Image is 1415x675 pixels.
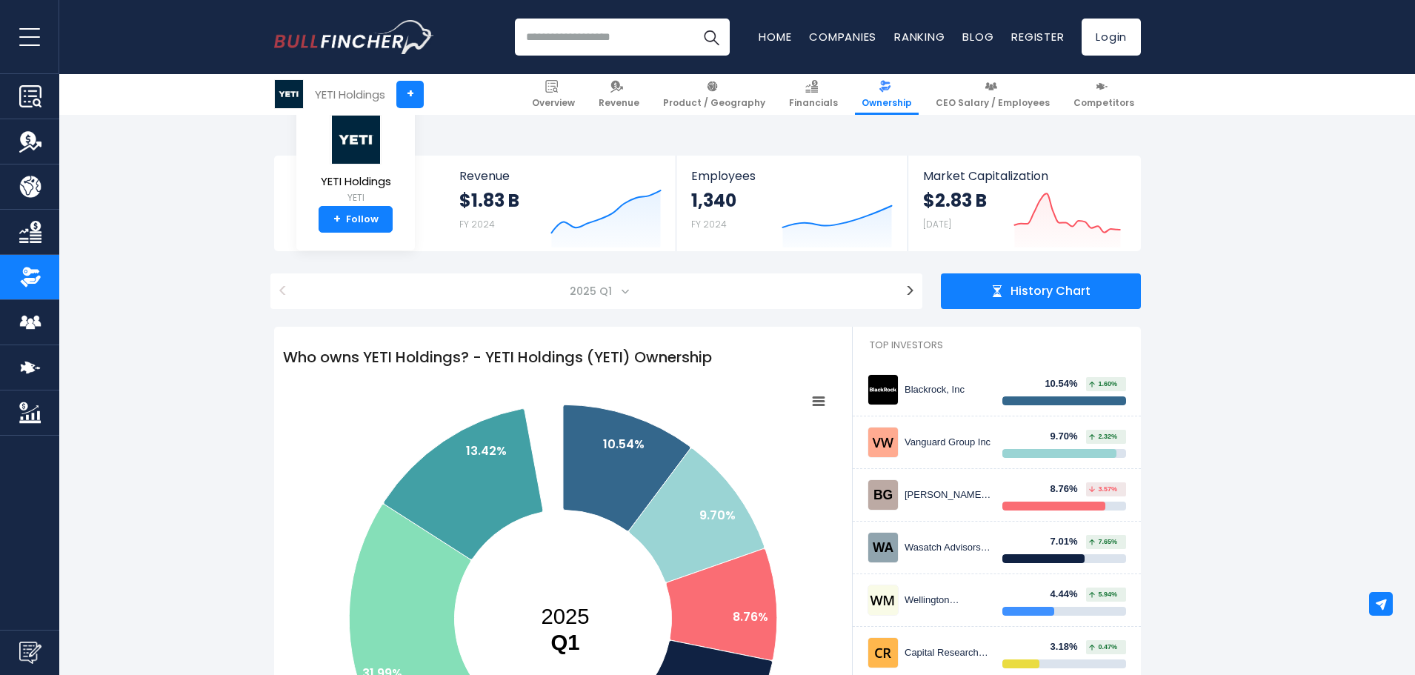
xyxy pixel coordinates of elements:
a: Market Capitalization $2.83 B [DATE] [908,156,1139,251]
a: +Follow [319,206,393,233]
a: Overview [525,74,582,115]
span: Ownership [862,97,912,109]
small: [DATE] [923,218,951,230]
a: Ownership [855,74,919,115]
div: [PERSON_NAME] & CO [905,489,991,502]
tspan: Q1 [550,630,579,654]
div: 10.54% [1045,378,1086,390]
a: Revenue $1.83 B FY 2024 [445,156,676,251]
span: Overview [532,97,575,109]
button: Search [693,19,730,56]
a: Employees 1,340 FY 2024 [676,156,907,251]
a: + [396,81,424,108]
text: 2025 [541,604,589,654]
span: CEO Salary / Employees [936,97,1050,109]
div: Vanguard Group Inc [905,436,991,449]
div: Capital Research Global Investors [905,647,991,659]
small: FY 2024 [691,218,727,230]
small: FY 2024 [459,218,495,230]
div: 7.01% [1051,536,1087,548]
h1: Who owns YETI Holdings? - YETI Holdings (YETI) Ownership [274,337,852,377]
a: Blog [962,29,993,44]
span: 5.94% [1089,591,1117,598]
div: Wasatch Advisors LP [905,542,991,554]
span: Revenue [599,97,639,109]
text: 10.54% [603,436,645,453]
div: 3.18% [1051,641,1087,654]
span: Revenue [459,169,662,183]
span: 2025 Q1 [564,281,621,302]
a: Revenue [592,74,646,115]
span: History Chart [1011,284,1091,299]
div: YETI Holdings [315,86,385,103]
div: Blackrock, Inc [905,384,991,396]
span: Employees [691,169,892,183]
a: Ranking [894,29,945,44]
a: Financials [782,74,845,115]
span: 2.32% [1089,433,1117,440]
span: 3.57% [1089,486,1117,493]
div: 9.70% [1051,430,1087,443]
text: 13.42% [466,442,507,459]
span: Market Capitalization [923,169,1125,183]
img: Ownership [19,266,41,288]
button: < [270,273,295,309]
a: Product / Geography [656,74,772,115]
span: 7.65% [1089,539,1117,545]
a: Login [1082,19,1141,56]
a: Competitors [1067,74,1141,115]
a: Home [759,29,791,44]
strong: 1,340 [691,189,736,212]
button: > [898,273,922,309]
text: 8.76% [733,608,768,625]
span: Financials [789,97,838,109]
a: Companies [809,29,876,44]
strong: $1.83 B [459,189,519,212]
img: Bullfincher logo [274,20,434,54]
span: Product / Geography [663,97,765,109]
a: YETI Holdings YETI [320,114,392,207]
span: Competitors [1073,97,1134,109]
img: YETI logo [330,115,382,164]
span: 1.60% [1089,381,1117,388]
a: CEO Salary / Employees [929,74,1056,115]
strong: $2.83 B [923,189,987,212]
h2: Top Investors [853,327,1141,364]
span: YETI Holdings [321,176,391,188]
img: YETI logo [275,80,303,108]
strong: + [333,213,341,226]
img: history chart [991,285,1003,297]
a: Go to homepage [274,20,433,54]
text: 9.70% [699,507,736,524]
small: YETI [321,191,391,205]
div: 8.76% [1051,483,1087,496]
div: Wellington Management Group LLP [905,594,991,607]
a: Register [1011,29,1064,44]
span: 2025 Q1 [302,273,890,309]
span: 0.47% [1089,644,1117,651]
div: 4.44% [1051,588,1087,601]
